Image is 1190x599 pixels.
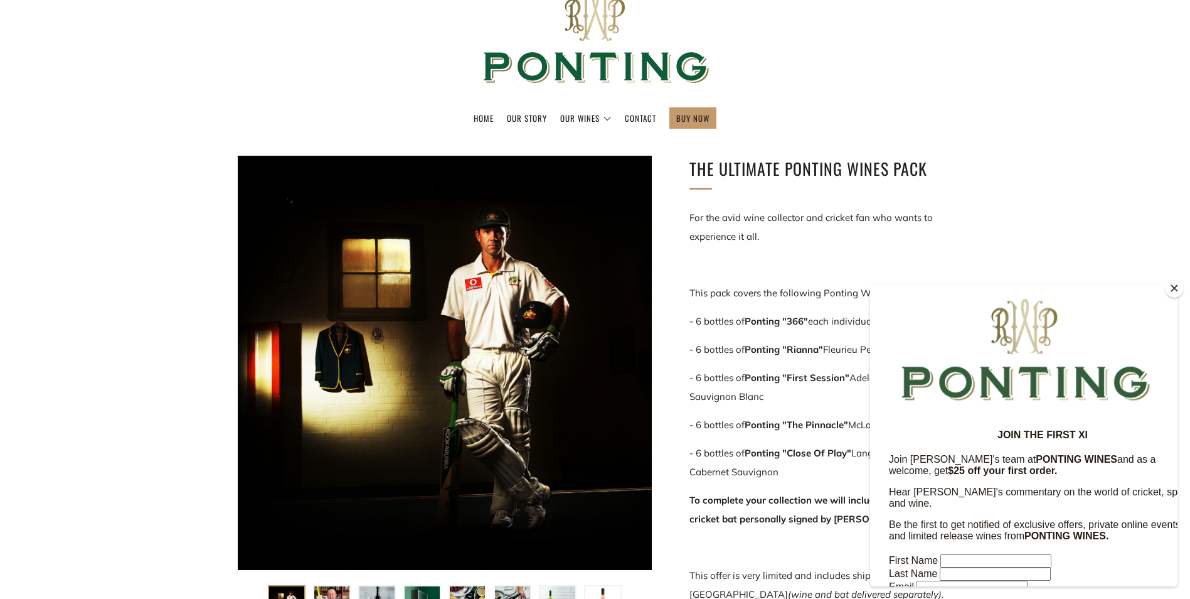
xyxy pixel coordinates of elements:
[676,108,709,128] a: BUY NOW
[689,312,953,331] p: - 6 bottles of each individually gift boxed
[19,202,326,224] p: Hear [PERSON_NAME]'s commentary on the world of cricket, sport and wine.
[689,369,953,406] p: - 6 bottles of Adelaide Hills Sauvignon Blanc
[78,180,187,191] strong: $25 off your first order.
[507,108,547,128] a: Our Story
[541,12,649,25] strong: JOIN THE FIRST XI
[689,340,953,359] p: - 6 bottles of Fleurieu Peninsula Rosé
[689,208,953,246] p: For the avid wine collector and cricket fan who wants to experience it all.
[689,494,943,525] strong: To complete your collection we will include a Kookaburra cricket bat personally signed by [PERSON...
[745,315,808,327] strong: Ponting "366"
[745,447,851,459] strong: Ponting "Close Of Play"
[19,296,44,307] label: Email
[19,270,68,281] label: First Name
[745,372,849,384] strong: Ponting "First Session"
[19,437,326,448] a: Join via text
[19,169,326,192] p: Join [PERSON_NAME]'s team at and as a welcome, get
[166,169,247,180] strong: PONTING WINES
[689,156,953,182] h1: The Ultimate Ponting Wines Pack
[154,246,238,256] strong: PONTING WINES.
[1165,279,1184,298] button: Close
[689,284,953,303] p: This pack covers the following Ponting Wines collection;
[745,419,848,431] strong: Ponting "The Pinnacle"
[19,461,107,475] button: No, I don't want texts
[19,283,67,294] label: Last Name
[19,322,326,335] button: Continue
[745,343,823,355] strong: Ponting "Rianna"
[19,234,326,257] p: Be the first to get notified of exclusive offers, private online events and limited release wines...
[689,416,953,434] p: - 6 bottles of McLaren Vale Shiraz
[19,309,326,322] input: Subscribe
[560,108,612,128] a: Our Wines
[19,402,326,415] input: Subscribe
[19,344,325,389] span: We will send you a confirmation email to subscribe. I agree to sign up to the Ponting Wines newsl...
[474,108,494,128] a: Home
[127,144,218,155] strong: JOIN THE FIRST XI
[689,444,953,482] p: - 6 bottles of Langhorne Creek Cabernet Sauvignon
[19,448,107,461] button: Type number instead
[625,108,656,128] a: Contact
